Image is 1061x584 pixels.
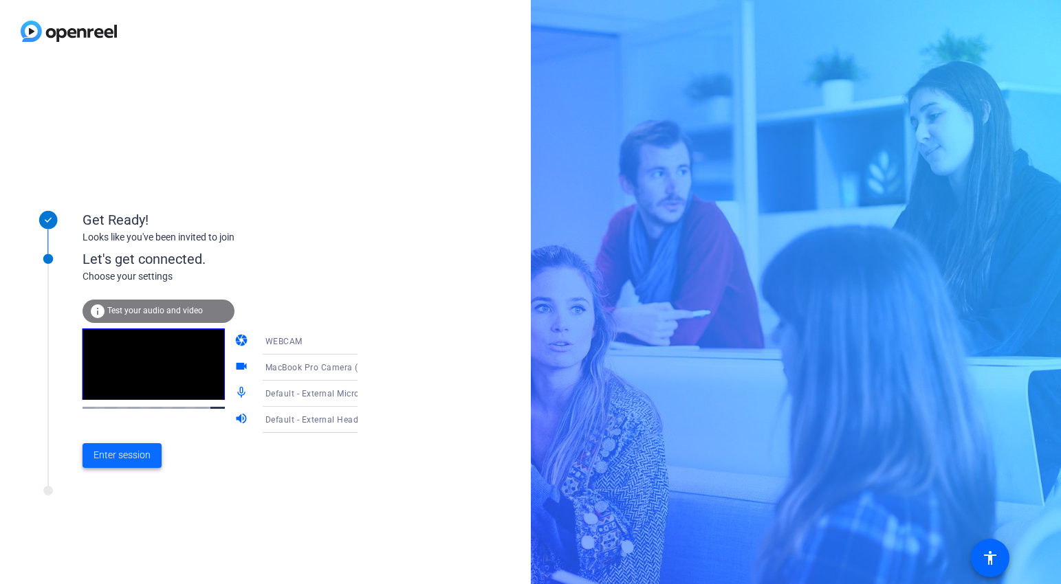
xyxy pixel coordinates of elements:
mat-icon: accessibility [982,550,998,566]
span: MacBook Pro Camera (0000:0001) [265,361,405,372]
span: Test your audio and video [107,306,203,315]
mat-icon: volume_up [234,412,251,428]
span: Default - External Headphones (Built-in) [265,414,425,425]
mat-icon: camera [234,333,251,350]
mat-icon: mic_none [234,385,251,402]
span: Default - External Microphone (Built-in) [265,388,422,398]
div: Get Ready! [83,210,358,230]
span: Enter session [94,448,151,462]
div: Choose your settings [83,269,386,284]
span: WEBCAM [265,337,303,346]
mat-icon: info [89,303,106,319]
mat-icon: videocam [234,359,251,376]
button: Enter session [83,443,162,468]
div: Let's get connected. [83,249,386,269]
div: Looks like you've been invited to join [83,230,358,245]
